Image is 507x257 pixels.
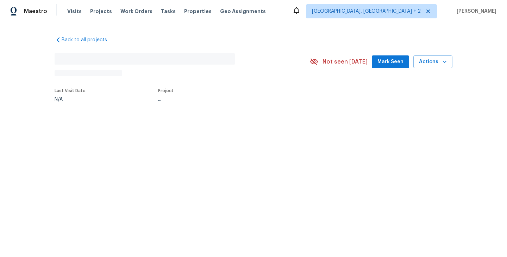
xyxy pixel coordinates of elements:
[312,8,421,15] span: [GEOGRAPHIC_DATA], [GEOGRAPHIC_DATA] + 2
[158,97,293,102] div: ...
[55,89,86,93] span: Last Visit Date
[90,8,112,15] span: Projects
[419,58,447,66] span: Actions
[24,8,47,15] span: Maestro
[323,58,368,65] span: Not seen [DATE]
[220,8,266,15] span: Geo Assignments
[377,58,403,66] span: Mark Seen
[55,97,86,102] div: N/A
[120,8,152,15] span: Work Orders
[184,8,212,15] span: Properties
[413,55,452,68] button: Actions
[158,89,174,93] span: Project
[161,9,176,14] span: Tasks
[55,36,122,43] a: Back to all projects
[372,55,409,68] button: Mark Seen
[67,8,82,15] span: Visits
[454,8,496,15] span: [PERSON_NAME]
